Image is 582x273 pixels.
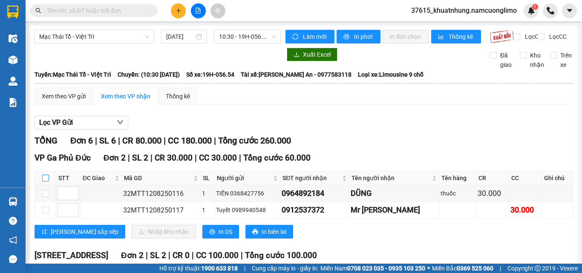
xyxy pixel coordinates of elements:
span: Tài xế: [PERSON_NAME] An - 0977583118 [241,70,352,79]
div: TIẾN 0368427756 [216,189,279,198]
span: sort-ascending [41,229,47,236]
span: SL 2 [150,250,166,260]
span: Chuyến: (10:30 [DATE]) [118,70,180,79]
button: caret-down [562,3,577,18]
span: 10:30 - 19H-056.54 [219,30,276,43]
span: CC 30.000 [199,153,237,163]
div: 32MTT1208250116 [123,188,199,199]
td: 0912537372 [280,202,349,218]
span: file-add [195,8,201,14]
span: | [118,135,120,146]
span: bar-chart [438,34,445,40]
span: download [294,52,300,58]
span: Lọc CC [546,32,568,41]
div: Xem theo VP nhận [101,92,150,101]
span: | [192,250,194,260]
span: Đơn 2 [121,250,144,260]
th: STT [56,171,81,185]
th: CR [476,171,509,185]
button: sort-ascending[PERSON_NAME] sắp xếp [35,225,125,239]
span: Số xe: 19H-056.54 [186,70,234,79]
button: downloadXuất Excel [287,48,337,61]
div: Thống kê [166,92,190,101]
span: [STREET_ADDRESS] [35,250,108,260]
span: 37615_khuatnhung.namcuonglimo [404,5,524,16]
span: Tổng cước 100.000 [245,250,317,260]
span: Trên xe [557,51,575,69]
img: icon-new-feature [527,7,535,14]
span: SL 2 [132,153,148,163]
span: aim [215,8,221,14]
span: message [9,255,17,263]
span: | [195,153,197,163]
span: | [95,135,97,146]
button: printerIn DS [202,225,239,239]
strong: 1900 633 818 [201,265,238,272]
td: 32MTT1208250117 [122,202,201,218]
th: Tên hàng [439,171,476,185]
sup: 1 [532,4,538,10]
div: 1 [202,205,213,215]
span: [PERSON_NAME] sắp xếp [51,227,118,236]
img: phone-icon [547,7,554,14]
span: | [241,250,243,260]
span: copyright [535,265,541,271]
span: Mã GD [124,173,192,183]
button: syncLàm mới [285,30,334,43]
span: Xuất Excel [303,50,331,59]
span: Tổng cước 260.000 [218,135,291,146]
span: CR 80.000 [122,135,161,146]
img: 9k= [490,30,514,43]
th: CC [509,171,542,185]
div: 0912537372 [282,204,348,216]
div: 1 [202,189,213,198]
span: Tên người nhận [352,173,430,183]
img: warehouse-icon [9,197,17,206]
span: | [150,153,153,163]
strong: 0369 525 060 [457,265,493,272]
input: Tìm tên, số ĐT hoặc mã đơn [47,6,147,15]
span: printer [209,229,215,236]
img: logo-vxr [7,6,18,18]
span: Hỗ trợ kỹ thuật: [159,264,238,273]
td: 32MTT1208250116 [122,185,201,202]
span: | [168,250,170,260]
span: ĐC Giao [83,173,113,183]
span: Đã giao [497,51,515,69]
button: Lọc VP Gửi [35,116,128,129]
span: SL 6 [99,135,116,146]
strong: 0708 023 035 - 0935 103 250 [347,265,425,272]
span: CR 30.000 [155,153,193,163]
span: Đơn 2 [104,153,126,163]
span: In biên lai [262,227,286,236]
span: | [239,153,241,163]
img: warehouse-icon [9,55,17,64]
th: Ghi chú [542,171,573,185]
button: bar-chartThống kê [431,30,481,43]
button: downloadNhập kho nhận [132,225,196,239]
span: In phơi [354,32,374,41]
span: | [244,264,245,273]
div: Tuyết 0989940548 [216,205,279,215]
span: VP Ga Phủ Đức [35,153,91,163]
span: CR 0 [173,250,190,260]
div: thuốc [441,189,475,198]
span: printer [343,34,351,40]
span: sync [292,34,300,40]
span: Làm mới [303,32,328,41]
span: | [164,135,166,146]
button: In đơn chọn [383,30,429,43]
span: notification [9,236,17,244]
span: printer [252,229,258,236]
div: 30.000 [478,187,507,199]
td: 0964892184 [280,185,349,202]
span: search [35,8,41,14]
span: Tổng cước 60.000 [243,153,311,163]
img: warehouse-icon [9,77,17,86]
img: warehouse-icon [9,34,17,43]
span: | [146,250,148,260]
div: DŨNG [351,187,438,199]
button: plus [171,3,186,18]
span: TỔNG [35,135,58,146]
span: Mạc Thái Tổ - Việt Trì [39,30,149,43]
